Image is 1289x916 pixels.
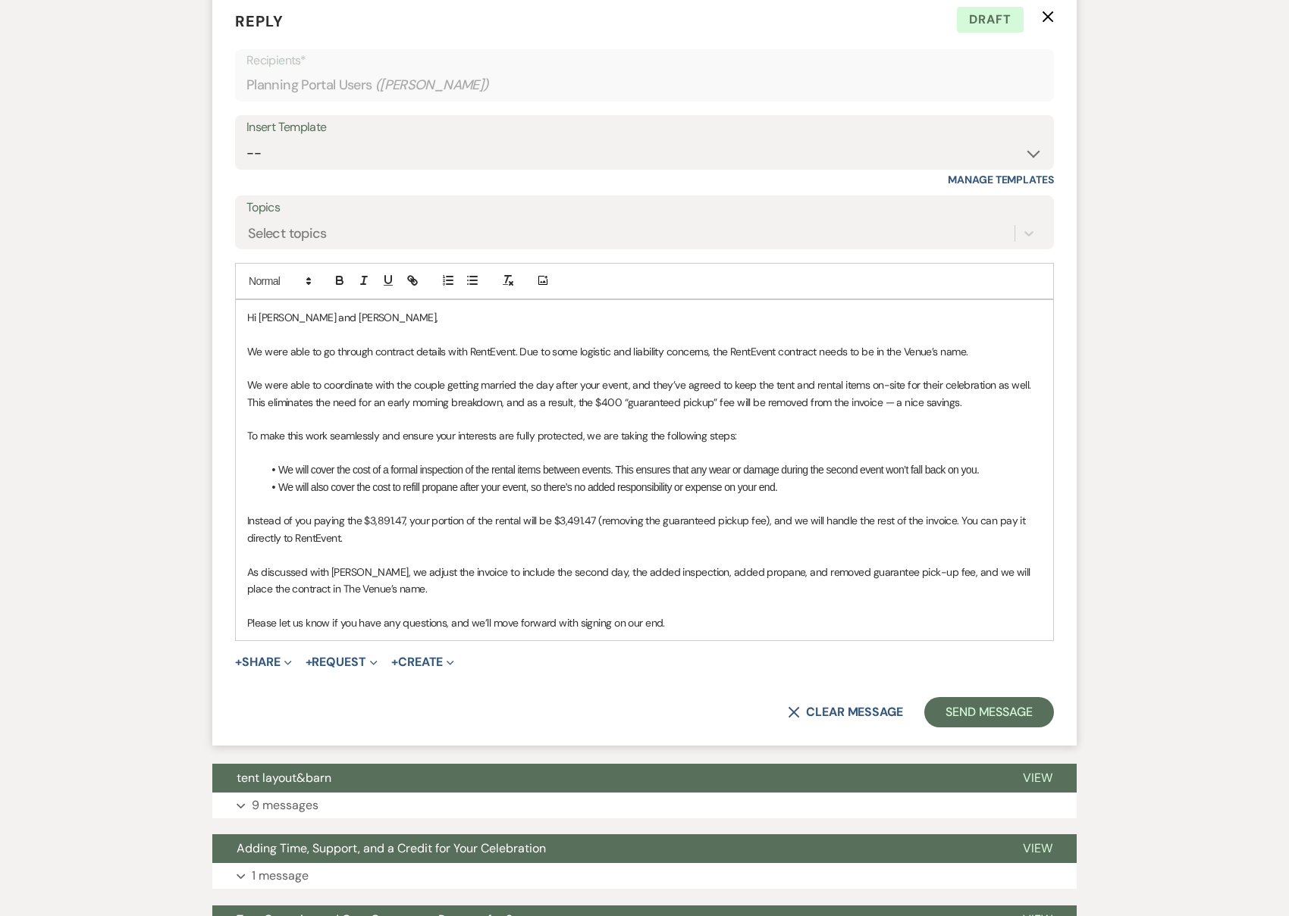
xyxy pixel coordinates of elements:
[212,834,999,863] button: Adding Time, Support, and a Credit for Your Celebration
[247,427,1042,444] p: To make this work seamlessly and ensure your interests are fully protected, we are taking the fol...
[212,863,1077,889] button: 1 message
[247,309,1042,326] p: Hi [PERSON_NAME] and [PERSON_NAME],
[237,770,331,786] span: tent layout&barn
[957,7,1024,33] span: Draft
[235,11,284,31] span: Reply
[306,656,312,668] span: +
[391,656,454,668] button: Create
[247,377,1042,411] p: We were able to coordinate with the couple getting married the day after your event, and they’ve ...
[1023,770,1052,786] span: View
[999,834,1077,863] button: View
[252,866,309,886] p: 1 message
[306,656,378,668] button: Request
[252,796,318,815] p: 9 messages
[246,70,1043,100] div: Planning Portal Users
[247,343,1042,360] p: We were able to go through contract details with RentEvent. Due to some logistic and liability co...
[948,173,1054,186] a: Manage Templates
[999,764,1077,793] button: View
[212,793,1077,818] button: 9 messages
[247,512,1042,546] p: Instead of you paying the $3,891.47, your portion of the rental will be $3,491.47 (removing the g...
[1023,840,1052,856] span: View
[262,479,1042,496] li: We will also cover the cost to refill propane after your event, so there’s no added responsibilit...
[375,75,489,95] span: ( [PERSON_NAME] )
[247,614,1042,631] p: Please let us know if you have any questions, and we’ll move forward with signing on our end.
[924,697,1054,727] button: Send Message
[262,461,1042,478] li: We will cover the cost of a formal inspection of the rental items between events. This ensures th...
[235,656,292,668] button: Share
[246,117,1043,139] div: Insert Template
[788,706,903,718] button: Clear message
[391,656,398,668] span: +
[235,656,242,668] span: +
[246,51,1043,70] p: Recipients*
[246,197,1043,219] label: Topics
[237,840,546,856] span: Adding Time, Support, and a Credit for Your Celebration
[247,564,1042,598] p: As discussed with [PERSON_NAME], we adjust the invoice to include the second day, the added inspe...
[248,223,327,243] div: Select topics
[212,764,999,793] button: tent layout&barn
